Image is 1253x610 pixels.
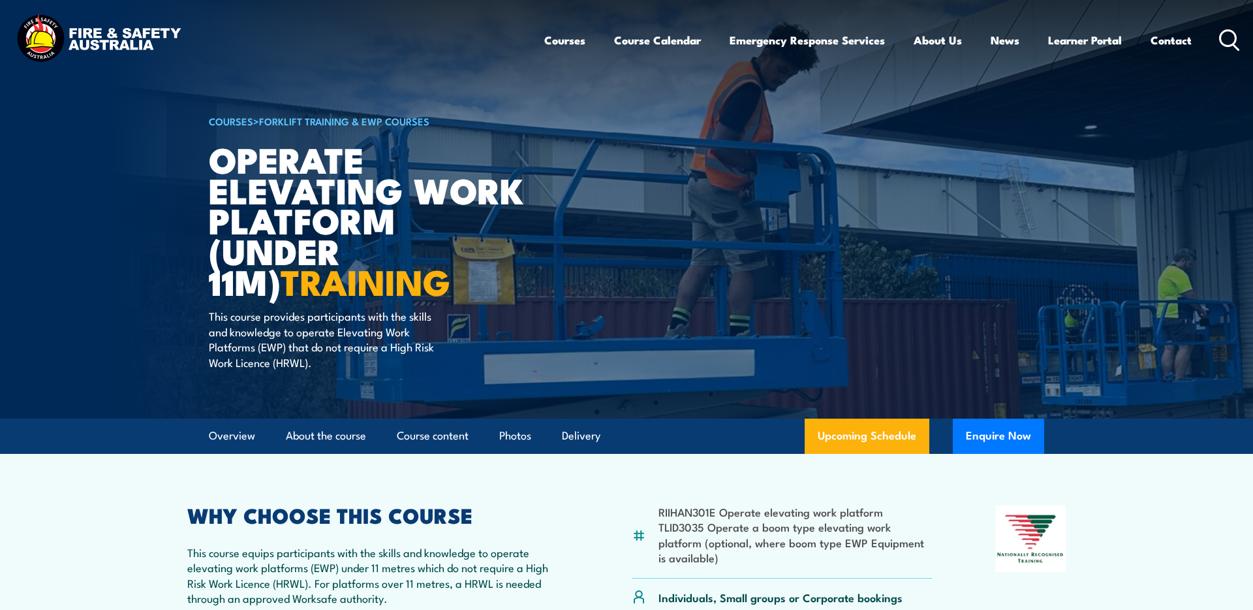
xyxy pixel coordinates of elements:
[730,23,885,57] a: Emergency Response Services
[995,506,1066,572] img: Nationally Recognised Training logo.
[1151,23,1192,57] a: Contact
[991,23,1019,57] a: News
[187,545,568,606] p: This course equips participants with the skills and knowledge to operate elevating work platforms...
[397,419,469,453] a: Course content
[562,419,600,453] a: Delivery
[281,253,450,308] strong: TRAINING
[286,419,366,453] a: About the course
[544,23,585,57] a: Courses
[209,419,255,453] a: Overview
[1048,23,1122,57] a: Learner Portal
[658,519,932,565] li: TLID3035 Operate a boom type elevating work platform (optional, where boom type EWP Equipment is ...
[209,113,531,129] h6: >
[259,114,429,128] a: Forklift Training & EWP Courses
[614,23,701,57] a: Course Calendar
[209,144,531,297] h1: Operate Elevating Work Platform (under 11m)
[499,419,531,453] a: Photos
[953,419,1044,454] button: Enquire Now
[658,504,932,519] li: RIIHAN301E Operate elevating work platform
[805,419,929,454] a: Upcoming Schedule
[658,590,903,605] p: Individuals, Small groups or Corporate bookings
[914,23,962,57] a: About Us
[187,506,568,524] h2: WHY CHOOSE THIS COURSE
[209,308,447,370] p: This course provides participants with the skills and knowledge to operate Elevating Work Platfor...
[209,114,253,128] a: COURSES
